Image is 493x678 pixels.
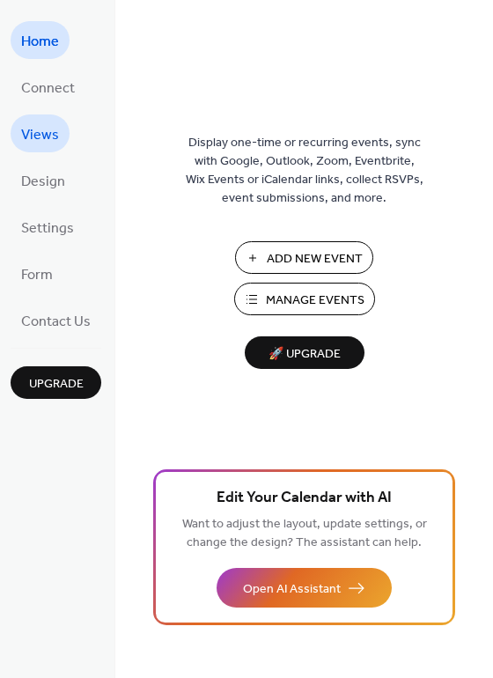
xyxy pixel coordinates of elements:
span: Connect [21,75,75,102]
span: 🚀 Upgrade [255,343,354,366]
span: Manage Events [266,291,364,310]
button: Add New Event [235,241,373,274]
a: Connect [11,68,85,106]
span: Edit Your Calendar with AI [217,486,392,511]
button: 🚀 Upgrade [245,336,364,369]
a: Home [11,21,70,59]
span: Upgrade [29,375,84,394]
button: Open AI Assistant [217,568,392,608]
span: Contact Us [21,308,91,335]
span: Add New Event [267,250,363,269]
span: Home [21,28,59,55]
span: Open AI Assistant [243,580,341,599]
span: Form [21,262,53,289]
span: Settings [21,215,74,242]
a: Views [11,114,70,152]
button: Upgrade [11,366,101,399]
span: Display one-time or recurring events, sync with Google, Outlook, Zoom, Eventbrite, Wix Events or ... [186,134,423,208]
button: Manage Events [234,283,375,315]
a: Contact Us [11,301,101,339]
a: Settings [11,208,85,246]
span: Views [21,122,59,149]
a: Form [11,254,63,292]
span: Want to adjust the layout, update settings, or change the design? The assistant can help. [182,512,427,555]
a: Design [11,161,76,199]
span: Design [21,168,65,195]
